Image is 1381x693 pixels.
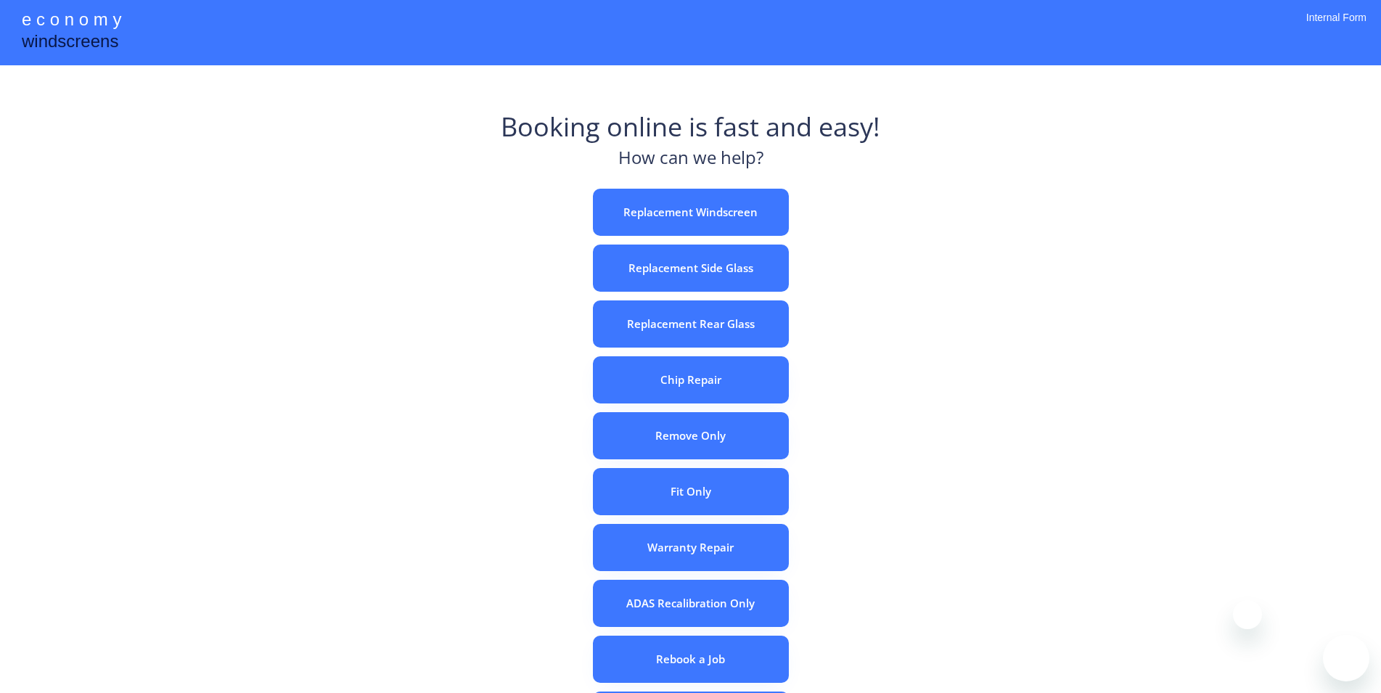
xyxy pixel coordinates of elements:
button: ADAS Recalibration Only [593,580,789,627]
button: Replacement Side Glass [593,245,789,292]
div: How can we help? [618,145,763,178]
div: Internal Form [1306,11,1366,44]
iframe: Close message [1233,600,1262,629]
button: Remove Only [593,412,789,459]
button: Replacement Windscreen [593,189,789,236]
button: Rebook a Job [593,636,789,683]
iframe: Button to launch messaging window [1323,635,1369,681]
button: Fit Only [593,468,789,515]
button: Chip Repair [593,356,789,403]
div: windscreens [22,29,118,57]
div: Booking online is fast and easy! [501,109,880,145]
button: Replacement Rear Glass [593,300,789,348]
div: e c o n o m y [22,7,121,35]
button: Warranty Repair [593,524,789,571]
